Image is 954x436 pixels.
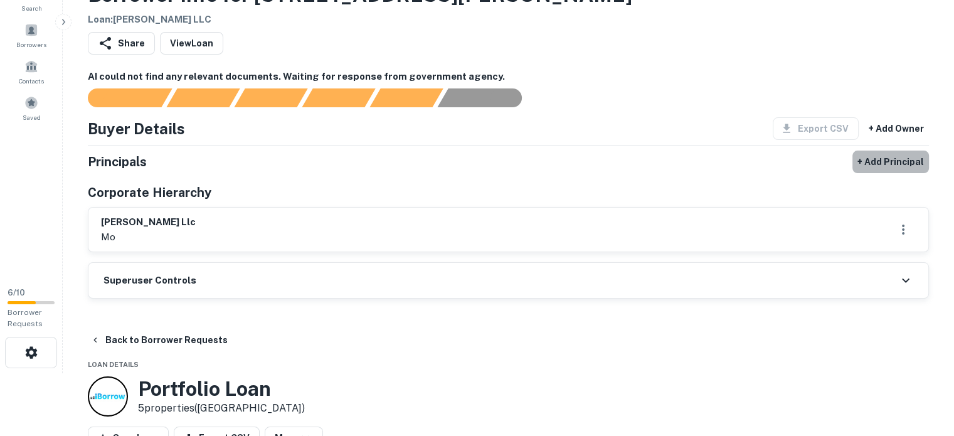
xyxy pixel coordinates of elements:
[166,88,240,107] div: Your request is received and processing...
[88,32,155,55] button: Share
[101,215,196,230] h6: [PERSON_NAME] llc
[101,230,196,245] p: mo
[21,3,42,13] span: Search
[369,88,443,107] div: Principals found, still searching for contact information. This may take time...
[852,151,929,173] button: + Add Principal
[138,377,305,401] h3: Portfolio Loan
[88,361,139,368] span: Loan Details
[88,152,147,171] h5: Principals
[16,40,46,50] span: Borrowers
[438,88,537,107] div: AI fulfillment process complete.
[19,76,44,86] span: Contacts
[8,288,25,297] span: 6 / 10
[234,88,307,107] div: Documents found, AI parsing details...
[88,70,929,84] h6: AI could not find any relevant documents. Waiting for response from government agency.
[891,336,954,396] iframe: Chat Widget
[88,183,211,202] h5: Corporate Hierarchy
[4,91,59,125] a: Saved
[4,55,59,88] a: Contacts
[138,401,305,416] p: 5 properties ([GEOGRAPHIC_DATA])
[8,308,43,328] span: Borrower Requests
[160,32,223,55] a: ViewLoan
[302,88,375,107] div: Principals found, AI now looking for contact information...
[88,117,185,140] h4: Buyer Details
[23,112,41,122] span: Saved
[103,274,196,288] h6: Superuser Controls
[88,13,632,27] h6: Loan : [PERSON_NAME] LLC
[73,88,167,107] div: Sending borrower request to AI...
[85,329,233,351] button: Back to Borrower Requests
[864,117,929,140] button: + Add Owner
[4,18,59,52] a: Borrowers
